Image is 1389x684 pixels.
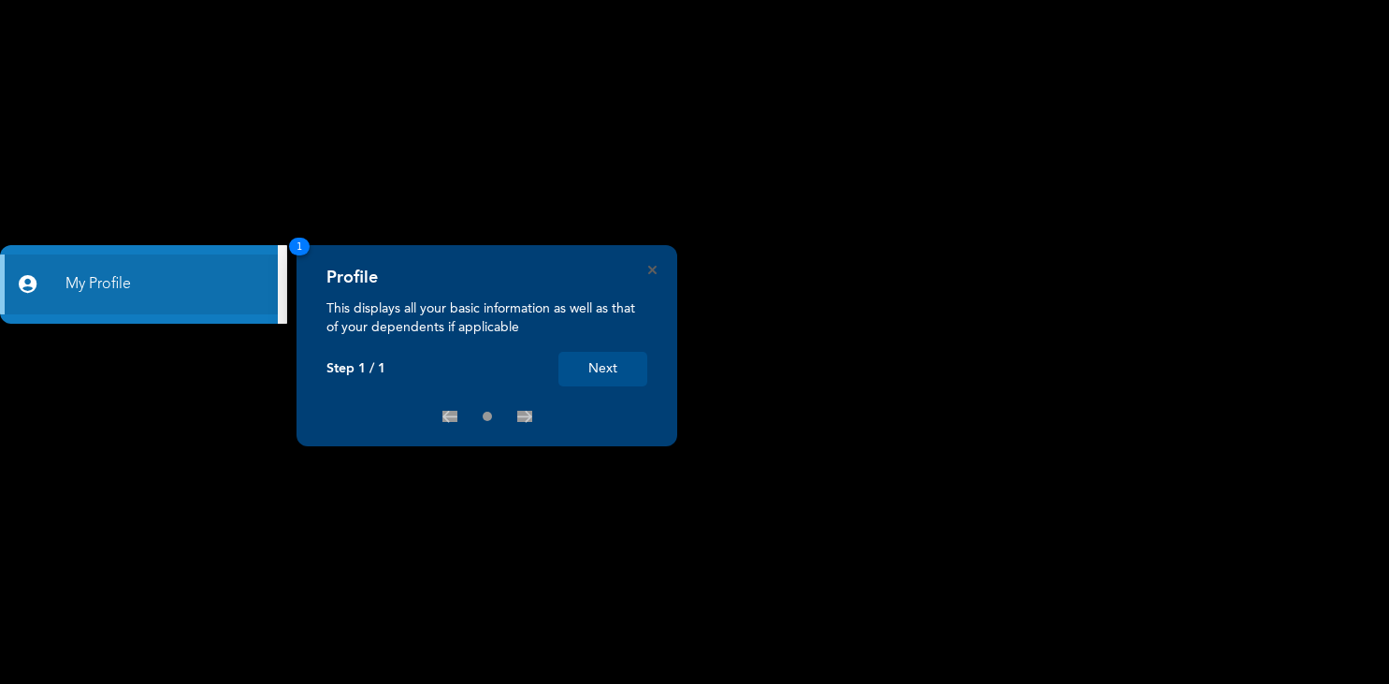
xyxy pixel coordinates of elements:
[326,268,378,288] h4: Profile
[648,266,657,274] button: Close
[289,238,310,255] span: 1
[326,361,385,377] p: Step 1 / 1
[558,352,647,386] button: Next
[326,299,647,337] p: This displays all your basic information as well as that of your dependents if applicable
